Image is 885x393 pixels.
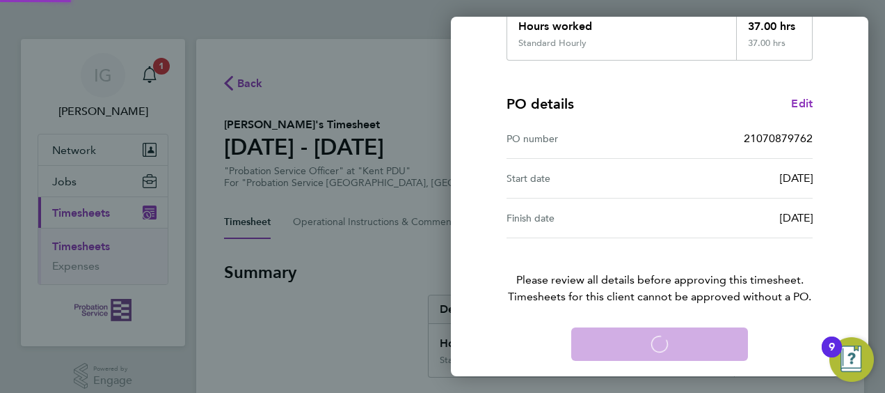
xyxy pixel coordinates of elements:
[829,337,874,382] button: Open Resource Center, 9 new notifications
[736,7,813,38] div: 37.00 hrs
[490,288,829,305] span: Timesheets for this client cannot be approved without a PO.
[507,7,736,38] div: Hours worked
[507,130,660,147] div: PO number
[744,132,813,145] span: 21070879762
[660,170,813,187] div: [DATE]
[660,210,813,226] div: [DATE]
[507,170,660,187] div: Start date
[518,38,587,49] div: Standard Hourly
[507,210,660,226] div: Finish date
[736,38,813,60] div: 37.00 hrs
[829,347,835,365] div: 9
[507,94,574,114] h4: PO details
[791,95,813,112] a: Edit
[490,238,829,305] p: Please review all details before approving this timesheet.
[791,97,813,110] span: Edit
